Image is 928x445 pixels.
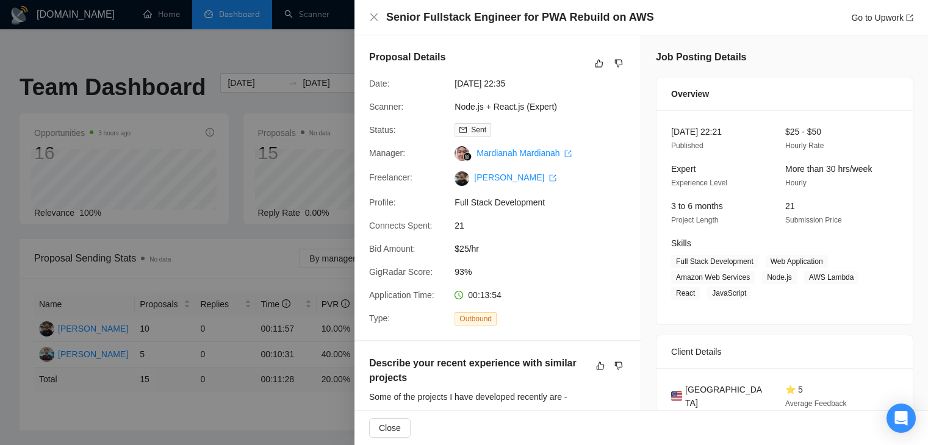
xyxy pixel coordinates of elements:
span: dislike [614,361,623,371]
span: Application Time: [369,290,434,300]
span: export [906,14,913,21]
span: 21 [455,219,638,232]
span: [DATE] 22:35 [455,77,638,90]
span: close [369,12,379,22]
span: Hourly [785,179,807,187]
span: Manager: [369,148,405,158]
span: dislike [614,59,623,68]
a: Mardianah Mardianah export [477,148,572,158]
a: Go to Upworkexport [851,13,913,23]
span: Bid Amount: [369,244,415,254]
span: Submission Price [785,216,842,224]
span: More than 30 hrs/week [785,164,872,174]
img: 🇺🇸 [671,390,682,403]
a: Node.js + React.js (Expert) [455,102,557,112]
h5: Proposal Details [369,50,445,65]
span: Profile: [369,198,396,207]
span: clock-circle [455,291,463,299]
span: Experience Level [671,179,727,187]
span: Sent [471,126,486,134]
a: [PERSON_NAME] export [474,173,556,182]
span: Published [671,141,703,150]
span: Scanner: [369,102,403,112]
button: dislike [611,56,626,71]
span: Skills [671,238,691,248]
span: GigRadar Score: [369,267,433,277]
span: [GEOGRAPHIC_DATA] [685,383,766,410]
span: Close [379,421,401,435]
span: Date: [369,79,389,88]
div: Open Intercom Messenger [887,404,916,433]
h4: Senior Fullstack Engineer for PWA Rebuild on AWS [386,10,654,25]
span: Full Stack Development [455,196,638,209]
span: like [596,361,605,371]
span: ⭐ 5 [785,385,803,394]
span: Status: [369,125,396,135]
span: Outbound [455,312,497,326]
span: 00:13:54 [468,290,502,300]
span: Average Feedback [785,399,847,408]
span: like [595,59,603,68]
span: Hourly Rate [785,141,824,150]
h5: Describe your recent experience with similar projects [369,356,588,385]
span: 3 to 6 months [671,201,723,211]
span: Connects Spent: [369,221,433,230]
span: mail [459,126,467,133]
span: $25/hr [455,242,638,255]
span: Web Application [766,255,828,268]
button: Close [369,12,379,23]
span: React [671,287,700,300]
span: 93% [455,265,638,279]
span: Project Length [671,216,718,224]
span: Node.js [762,271,797,284]
img: gigradar-bm.png [463,152,472,161]
span: Overview [671,87,709,101]
div: Client Details [671,335,898,368]
img: c1Nwmv2xWVFyeze9Zxv0OiU5w5tAO1YS58-6IpycFbltbtWERR0WWCXrMI2C9Yw9j8 [455,171,469,186]
button: like [592,56,606,71]
span: Amazon Web Services [671,271,755,284]
button: like [593,358,608,373]
span: Expert [671,164,696,174]
span: JavaScript [707,287,751,300]
button: Close [369,418,411,438]
span: Full Stack Development [671,255,758,268]
span: AWS Lambda [804,271,859,284]
span: Freelancer: [369,173,412,182]
span: export [549,174,556,182]
span: $25 - $50 [785,127,821,137]
h5: Job Posting Details [656,50,746,65]
span: export [564,150,572,157]
span: Type: [369,313,390,323]
span: 21 [785,201,795,211]
button: dislike [611,358,626,373]
span: [DATE] 22:21 [671,127,722,137]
